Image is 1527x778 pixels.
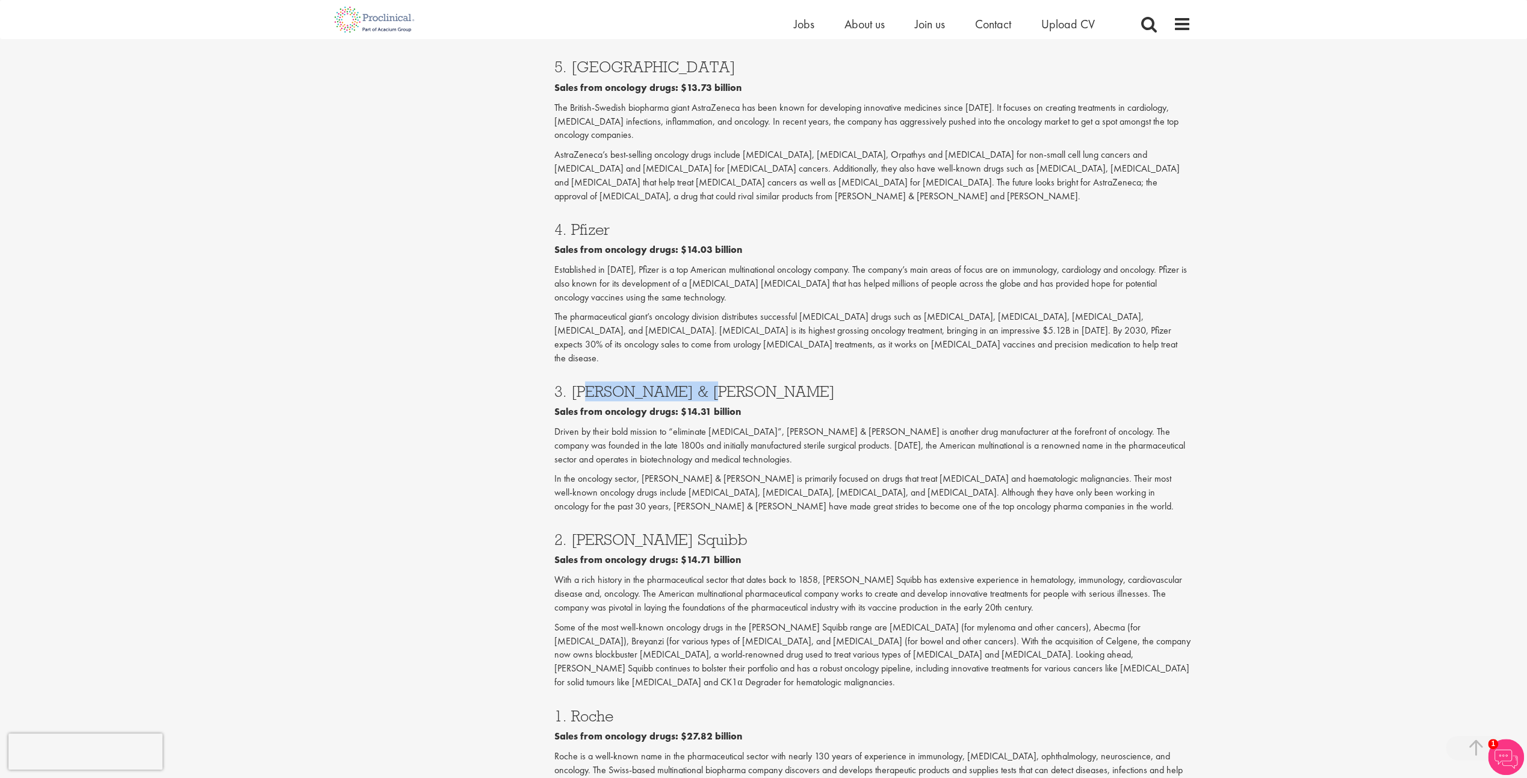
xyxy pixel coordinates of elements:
[554,310,1191,365] p: The pharmaceutical giant’s oncology division distributes successful [MEDICAL_DATA] drugs such as ...
[554,708,1191,723] h3: 1. Roche
[554,472,1191,514] p: In the oncology sector, [PERSON_NAME] & [PERSON_NAME] is primarily focused on drugs that treat [M...
[554,101,1191,143] p: The British-Swedish biopharma giant AstraZeneca has been known for developing innovative medicine...
[554,222,1191,237] h3: 4. Pfizer
[975,16,1011,32] a: Contact
[554,148,1191,203] p: AstraZeneca’s best-selling oncology drugs include [MEDICAL_DATA], [MEDICAL_DATA], Orpathys and [M...
[554,573,1191,615] p: With a rich history in the pharmaceutical sector that dates back to 1858, [PERSON_NAME] Squibb ha...
[554,263,1191,305] p: Established in [DATE], Pfizer is a top American multinational oncology company. The company’s mai...
[1041,16,1095,32] a: Upload CV
[554,59,1191,75] h3: 5. [GEOGRAPHIC_DATA]
[1488,739,1498,749] span: 1
[554,553,741,566] b: Sales from oncology drugs: $14.71 billion
[1488,739,1524,775] img: Chatbot
[554,384,1191,399] h3: 3. [PERSON_NAME] & [PERSON_NAME]
[794,16,814,32] a: Jobs
[554,729,742,742] b: Sales from oncology drugs: $27.82 billion
[554,405,741,418] b: Sales from oncology drugs: $14.31 billion
[554,425,1191,467] p: Driven by their bold mission to “eliminate [MEDICAL_DATA]”, [PERSON_NAME] & [PERSON_NAME] is anot...
[915,16,945,32] a: Join us
[8,733,163,770] iframe: reCAPTCHA
[554,532,1191,547] h3: 2. [PERSON_NAME] Squibb
[554,81,742,94] b: Sales from oncology drugs: $13.73 billion
[554,621,1191,689] p: Some of the most well-known oncology drugs in the [PERSON_NAME] Squibb range are [MEDICAL_DATA] (...
[554,243,742,256] b: Sales from oncology drugs: $14.03 billion
[844,16,885,32] a: About us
